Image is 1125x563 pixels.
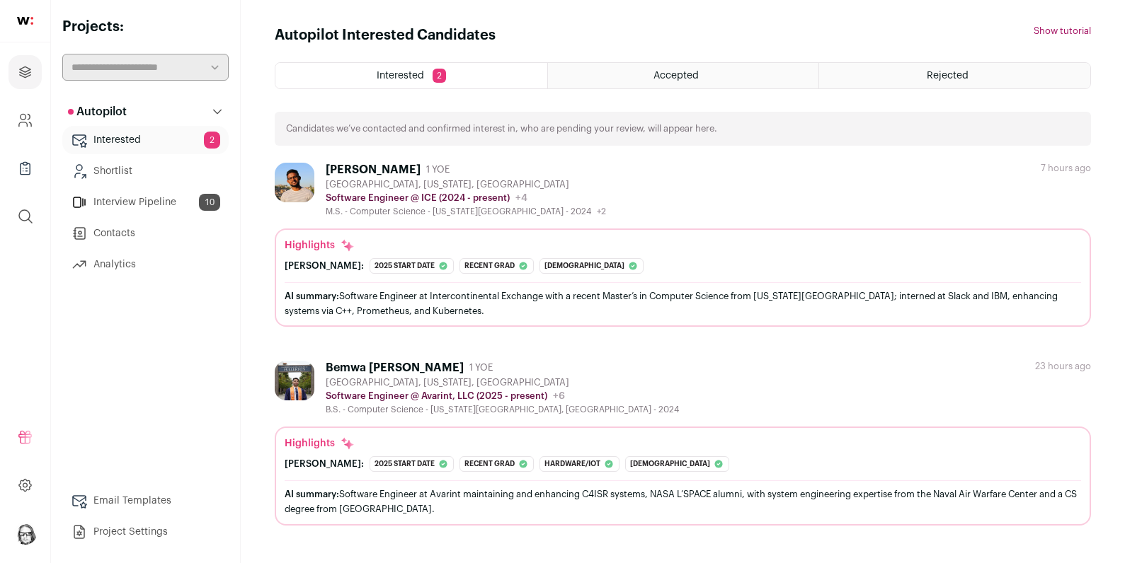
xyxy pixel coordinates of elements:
[199,194,220,211] span: 10
[819,63,1090,88] a: Rejected
[459,456,534,472] div: Recent grad
[62,126,229,154] a: Interested2
[275,25,496,45] h1: Autopilot Interested Candidates
[285,260,364,272] div: [PERSON_NAME]:
[62,518,229,546] a: Project Settings
[285,291,339,301] span: AI summary:
[597,207,606,216] span: +2
[62,188,229,216] a: Interview Pipeline10
[370,456,454,472] div: 2025 start date
[275,361,1091,525] a: Bemwa [PERSON_NAME] 1 YOE [GEOGRAPHIC_DATA], [US_STATE], [GEOGRAPHIC_DATA] Software Engineer @ Av...
[326,163,421,177] div: [PERSON_NAME]
[433,69,446,83] span: 2
[539,258,644,274] div: [DEMOGRAPHIC_DATA]
[8,103,42,137] a: Company and ATS Settings
[370,258,454,274] div: 2025 start date
[625,456,729,472] div: [DEMOGRAPHIC_DATA]
[285,489,339,499] span: AI summary:
[62,17,229,37] h2: Projects:
[285,487,1081,516] div: Software Engineer at Avarint maintaining and enhancing C4ISR systems, NASA L’SPACE alumni, with s...
[326,361,464,375] div: Bemwa [PERSON_NAME]
[17,17,33,25] img: wellfound-shorthand-0d5821cbd27db2630d0214b213865d53afaa358527fdda9d0ea32b1df1b89c2c.svg
[326,179,606,190] div: [GEOGRAPHIC_DATA], [US_STATE], [GEOGRAPHIC_DATA]
[68,103,127,120] p: Autopilot
[285,289,1081,318] div: Software Engineer at Intercontinental Exchange with a recent Master’s in Computer Science from [U...
[326,192,510,204] p: Software Engineer @ ICE (2024 - present)
[286,123,717,134] p: Candidates we’ve contacted and confirmed interest in, who are pending your review, will appear here.
[275,163,1091,327] a: [PERSON_NAME] 1 YOE [GEOGRAPHIC_DATA], [US_STATE], [GEOGRAPHIC_DATA] Software Engineer @ ICE (202...
[204,132,220,149] span: 2
[62,250,229,279] a: Analytics
[275,361,314,400] img: c94936f78a1418462900de43795401bc5c8812503a5ea95398b1f7824c8c47dd.jpg
[8,151,42,185] a: Company Lists
[1035,361,1091,372] div: 23 hours ago
[653,71,699,81] span: Accepted
[62,487,229,515] a: Email Templates
[14,522,37,545] img: 2818868-medium_jpg
[469,362,493,373] span: 1 YOE
[927,71,969,81] span: Rejected
[285,238,355,253] div: Highlights
[326,377,679,388] div: [GEOGRAPHIC_DATA], [US_STATE], [GEOGRAPHIC_DATA]
[8,55,42,89] a: Projects
[548,63,819,88] a: Accepted
[275,163,314,202] img: cbe3b866fffc36f41faaf3fcbd31424972be06125a06d831112c64fefbbac655.jpg
[553,391,565,401] span: +6
[426,164,450,175] span: 1 YOE
[326,404,679,415] div: B.S. - Computer Science - [US_STATE][GEOGRAPHIC_DATA], [GEOGRAPHIC_DATA] - 2024
[377,71,424,81] span: Interested
[285,436,355,451] div: Highlights
[1034,25,1091,37] button: Show tutorial
[62,157,229,185] a: Shortlist
[326,390,547,402] p: Software Engineer @ Avarint, LLC (2025 - present)
[539,456,619,472] div: Hardware/iot
[62,98,229,126] button: Autopilot
[62,219,229,248] a: Contacts
[1041,163,1091,174] div: 7 hours ago
[14,522,37,545] button: Open dropdown
[285,458,364,470] div: [PERSON_NAME]:
[459,258,534,274] div: Recent grad
[515,193,527,203] span: +4
[326,206,606,217] div: M.S. - Computer Science - [US_STATE][GEOGRAPHIC_DATA] - 2024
